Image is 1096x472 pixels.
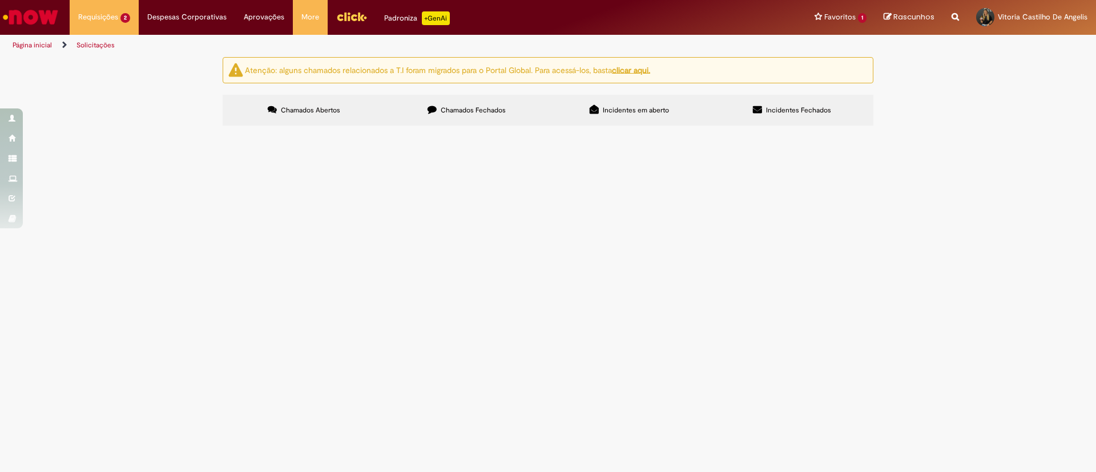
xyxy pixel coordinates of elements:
div: Padroniza [384,11,450,25]
span: Chamados Abertos [281,106,340,115]
span: Incidentes em aberto [603,106,669,115]
span: More [301,11,319,23]
a: Solicitações [76,41,115,50]
img: click_logo_yellow_360x200.png [336,8,367,25]
a: Rascunhos [884,12,934,23]
span: Vitoria Castilho De Angelis [998,12,1087,22]
span: Aprovações [244,11,284,23]
img: ServiceNow [1,6,60,29]
span: 2 [120,13,130,23]
span: Despesas Corporativas [147,11,227,23]
a: clicar aqui. [612,64,650,75]
span: Favoritos [824,11,856,23]
ng-bind-html: Atenção: alguns chamados relacionados a T.I foram migrados para o Portal Global. Para acessá-los,... [245,64,650,75]
p: +GenAi [422,11,450,25]
span: Rascunhos [893,11,934,22]
span: Incidentes Fechados [766,106,831,115]
span: 1 [858,13,867,23]
span: Chamados Fechados [441,106,506,115]
a: Página inicial [13,41,52,50]
span: Requisições [78,11,118,23]
ul: Trilhas de página [9,35,722,56]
